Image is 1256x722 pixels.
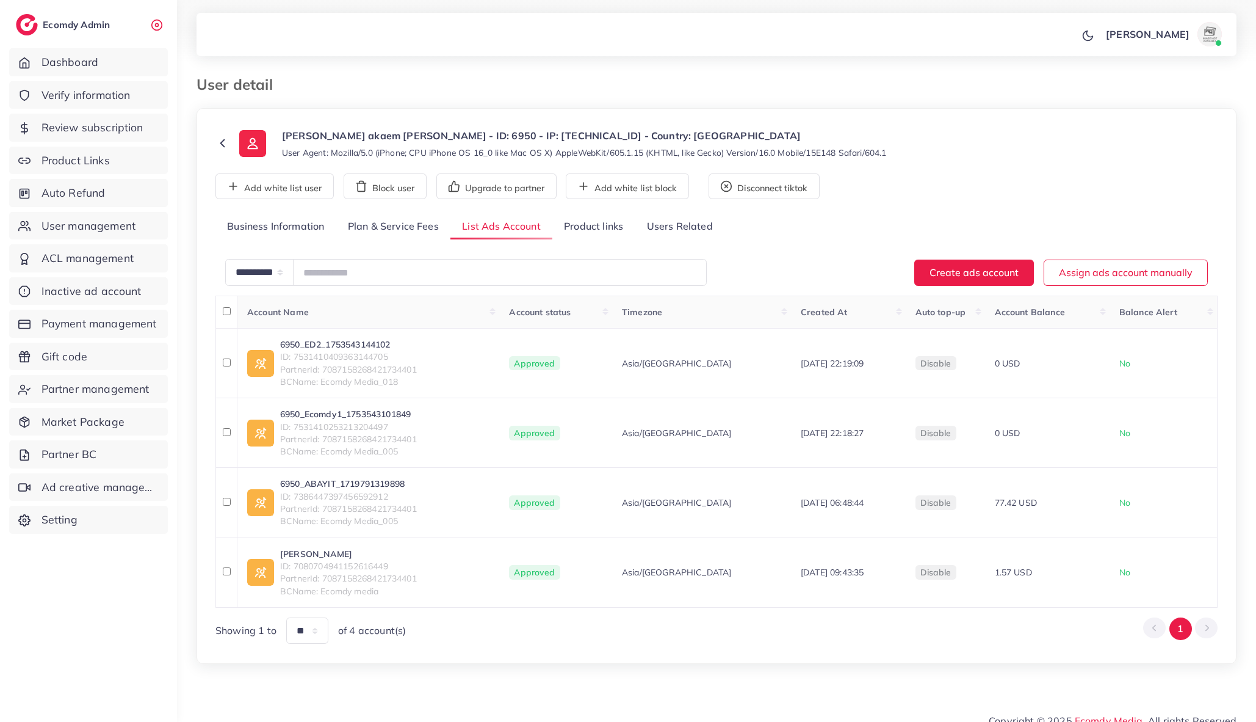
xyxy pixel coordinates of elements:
span: Auto top-up [915,307,966,318]
small: User Agent: Mozilla/5.0 (iPhone; CPU iPhone OS 16_0 like Mac OS X) AppleWebKit/605.1.15 (KHTML, l... [282,147,887,159]
span: Account Name [247,307,309,318]
span: Review subscription [42,120,143,136]
span: [DATE] 22:18:27 [801,428,864,439]
span: Partner management [42,381,150,397]
a: 6950_ABAYIT_1719791319898 [280,478,417,490]
span: ID: 7531410253213204497 [280,421,417,433]
span: BCName: Ecomdy Media_005 [280,515,417,527]
button: Assign ads account manually [1044,260,1208,286]
a: List Ads Account [450,214,552,240]
span: ID: 7080704941152616449 [280,560,417,572]
a: Ad creative management [9,473,168,501]
span: Gift code [42,349,87,365]
a: Verify information [9,81,168,109]
span: Approved [509,426,560,440]
img: ic-ad-info.7fc67b75.svg [247,559,274,586]
img: ic-user-info.36bf1079.svg [239,130,266,157]
a: Dashboard [9,48,168,76]
span: Approved [509,565,560,580]
span: disable [920,358,951,369]
h2: Ecomdy Admin [43,19,113,31]
a: Payment management [9,310,168,338]
span: Dashboard [42,54,98,70]
span: BCName: Ecomdy media [280,585,417,597]
a: Auto Refund [9,179,168,207]
span: Auto Refund [42,185,106,201]
span: Market Package [42,414,125,430]
p: [PERSON_NAME] akaem [PERSON_NAME] - ID: 6950 - IP: [TECHNICAL_ID] - Country: [GEOGRAPHIC_DATA] [282,128,887,143]
span: [DATE] 09:43:35 [801,567,864,578]
span: Approved [509,495,560,510]
span: PartnerId: 7087158268421734401 [280,572,417,585]
a: [PERSON_NAME]avatar [1099,22,1227,46]
ul: Pagination [1143,618,1218,640]
span: Payment management [42,316,157,332]
a: ACL management [9,244,168,272]
span: BCName: Ecomdy Media_005 [280,445,417,458]
a: 6950_ED2_1753543144102 [280,338,417,351]
span: Asia/[GEOGRAPHIC_DATA] [622,497,732,509]
button: Go to page 1 [1169,618,1192,640]
span: 0 USD [995,358,1020,369]
span: User management [42,218,135,234]
span: No [1119,428,1130,439]
span: Account status [509,307,571,318]
span: Asia/[GEOGRAPHIC_DATA] [622,427,732,439]
img: logo [16,14,38,35]
h3: User detail [197,76,283,93]
a: Gift code [9,343,168,371]
span: Verify information [42,87,131,103]
span: No [1119,497,1130,508]
span: PartnerId: 7087158268421734401 [280,433,417,445]
span: Created At [801,307,848,318]
img: ic-ad-info.7fc67b75.svg [247,420,274,447]
button: Block user [344,173,427,199]
span: Account Balance [995,307,1065,318]
span: Approved [509,356,560,371]
button: Add white list block [566,173,689,199]
a: Users Related [635,214,724,240]
span: of 4 account(s) [338,624,406,638]
span: ID: 7386447397456592912 [280,490,417,503]
span: ID: 7531410409363144705 [280,351,417,363]
img: ic-ad-info.7fc67b75.svg [247,489,274,516]
button: Upgrade to partner [436,173,557,199]
span: Asia/[GEOGRAPHIC_DATA] [622,357,732,370]
a: Review subscription [9,114,168,142]
span: Product Links [42,153,110,169]
span: Timezone [622,307,662,318]
span: disable [920,497,951,508]
span: 1.57 USD [995,567,1032,578]
img: ic-ad-info.7fc67b75.svg [247,350,274,377]
span: disable [920,567,951,578]
span: [DATE] 22:19:09 [801,358,864,369]
a: Product links [552,214,635,240]
button: Disconnect tiktok [709,173,820,199]
span: PartnerId: 7087158268421734401 [280,503,417,515]
a: Market Package [9,408,168,436]
button: Add white list user [215,173,334,199]
img: avatar [1197,22,1222,46]
span: Ad creative management [42,480,159,495]
button: Create ads account [914,260,1034,286]
a: Inactive ad account [9,277,168,305]
span: Partner BC [42,447,97,462]
a: Plan & Service Fees [336,214,450,240]
span: Setting [42,512,78,528]
span: [DATE] 06:48:44 [801,497,864,508]
a: [PERSON_NAME] [280,548,417,560]
span: Asia/[GEOGRAPHIC_DATA] [622,566,732,578]
span: 77.42 USD [995,497,1037,508]
a: logoEcomdy Admin [16,14,113,35]
span: 0 USD [995,428,1020,439]
span: Balance Alert [1119,307,1177,318]
span: No [1119,567,1130,578]
span: disable [920,428,951,439]
span: PartnerId: 7087158268421734401 [280,363,417,376]
a: User management [9,212,168,240]
a: 6950_Ecomdy1_1753543101849 [280,408,417,420]
span: No [1119,358,1130,369]
a: Setting [9,506,168,534]
span: BCName: Ecomdy Media_018 [280,376,417,388]
a: Business Information [215,214,336,240]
